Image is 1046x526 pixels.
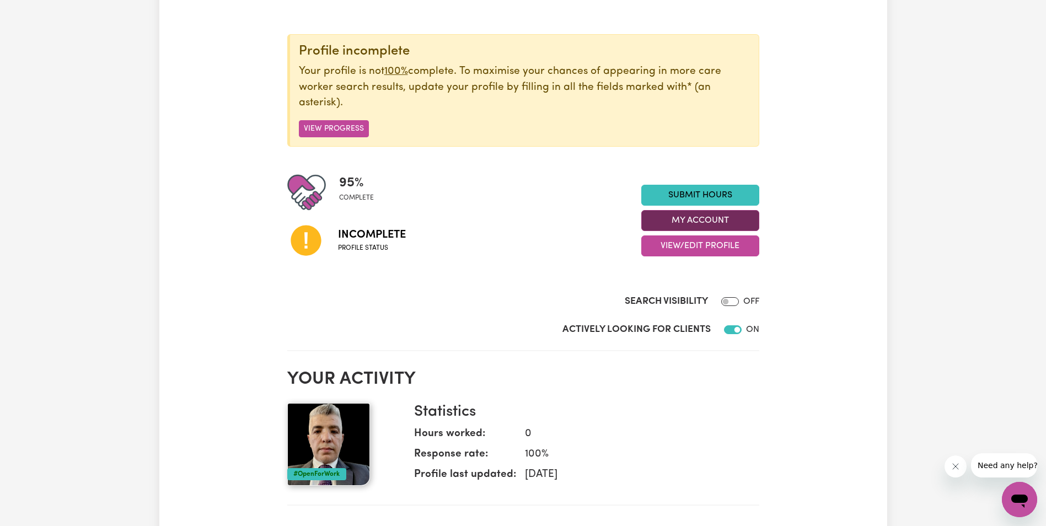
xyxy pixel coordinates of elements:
[384,66,408,77] u: 100%
[971,453,1037,477] iframe: Message from company
[299,44,750,60] div: Profile incomplete
[562,323,711,337] label: Actively Looking for Clients
[414,467,516,487] dt: Profile last updated:
[338,243,406,253] span: Profile status
[1002,482,1037,517] iframe: Button to launch messaging window
[414,447,516,467] dt: Response rate:
[339,173,383,212] div: Profile completeness: 95%
[414,426,516,447] dt: Hours worked:
[743,297,759,306] span: OFF
[7,8,67,17] span: Need any help?
[516,467,750,483] dd: [DATE]
[287,468,346,480] div: #OpenForWork
[945,455,967,477] iframe: Close message
[299,64,750,111] p: Your profile is not complete. To maximise your chances of appearing in more care worker search re...
[516,447,750,463] dd: 100 %
[339,193,374,203] span: complete
[299,120,369,137] button: View Progress
[287,403,370,486] img: Your profile picture
[641,210,759,231] button: My Account
[746,325,759,334] span: ON
[414,403,750,422] h3: Statistics
[287,369,759,390] h2: Your activity
[625,294,708,309] label: Search Visibility
[339,173,374,193] span: 95 %
[641,185,759,206] a: Submit Hours
[516,426,750,442] dd: 0
[641,235,759,256] button: View/Edit Profile
[338,227,406,243] span: Incomplete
